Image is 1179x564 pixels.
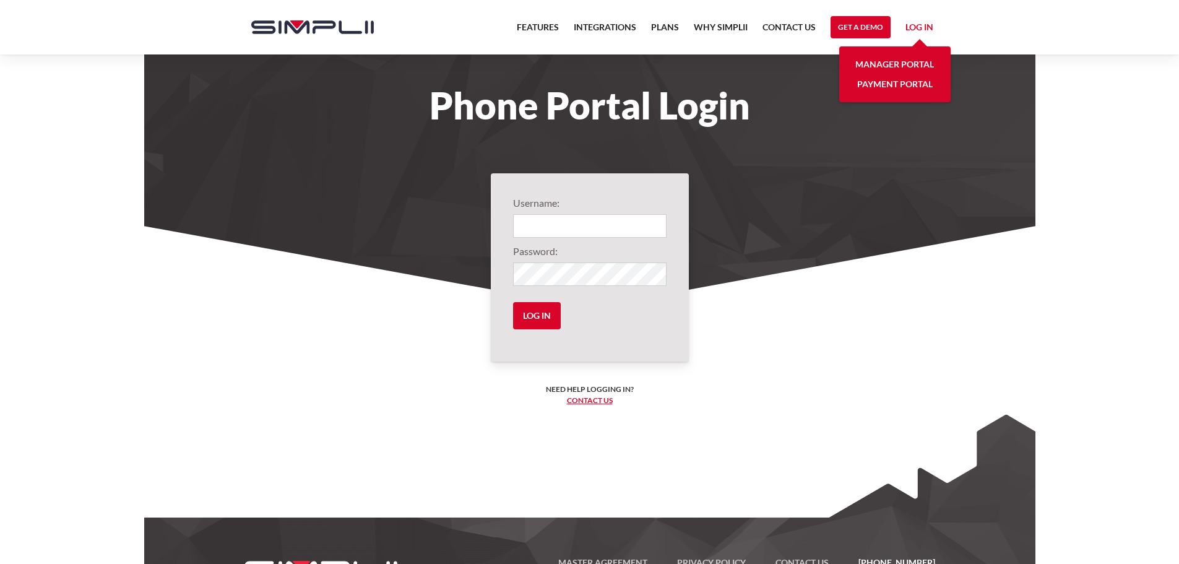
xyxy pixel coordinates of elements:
a: Features [517,20,559,42]
a: Integrations [574,20,636,42]
label: Password: [513,244,667,259]
a: Log in [905,20,933,38]
a: Contact us [567,396,613,405]
a: Get a Demo [831,16,891,38]
label: Username: [513,196,667,210]
a: Payment Portal [857,74,933,94]
img: Simplii [251,20,374,34]
input: Log in [513,302,561,329]
a: Why Simplii [694,20,748,42]
h6: Need help logging in? ‍ [546,384,634,406]
a: Plans [651,20,679,42]
a: Manager Portal [855,54,934,74]
form: Login [513,196,667,339]
a: Contact US [762,20,816,42]
h1: Phone Portal Login [239,92,941,119]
